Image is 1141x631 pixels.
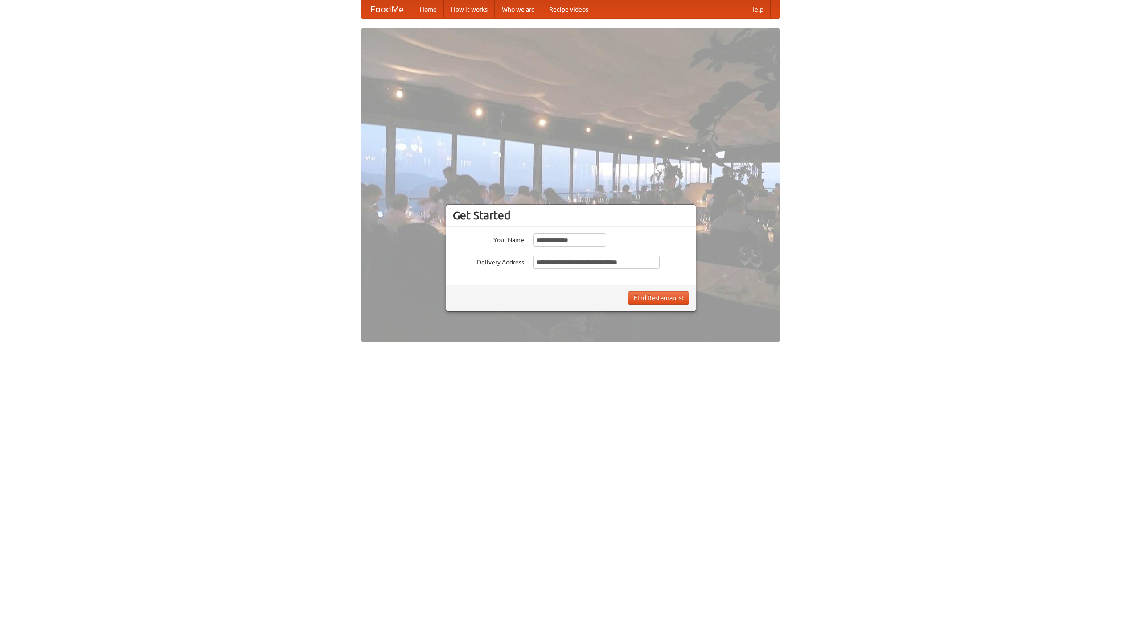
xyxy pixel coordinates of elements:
a: Home [413,0,444,18]
button: Find Restaurants! [628,291,689,305]
label: Delivery Address [453,256,524,267]
a: Recipe videos [542,0,595,18]
label: Your Name [453,233,524,244]
a: Who we are [495,0,542,18]
a: FoodMe [361,0,413,18]
h3: Get Started [453,209,689,222]
a: Help [743,0,771,18]
a: How it works [444,0,495,18]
